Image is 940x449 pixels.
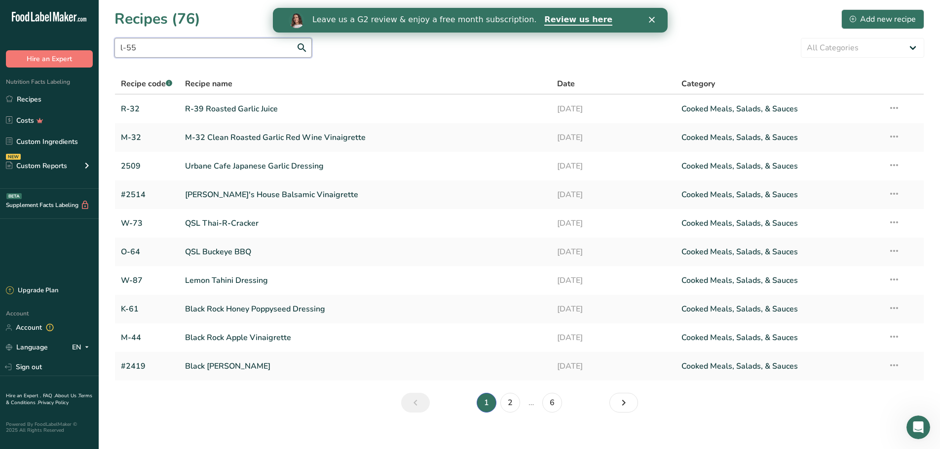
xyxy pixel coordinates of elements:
[681,356,876,377] a: Cooked Meals, Salads, & Sauces
[557,99,670,119] a: [DATE]
[401,393,430,413] a: Previous page
[185,99,546,119] a: R-39 Roasted Garlic Juice
[557,327,670,348] a: [DATE]
[681,270,876,291] a: Cooked Meals, Salads, & Sauces
[114,38,312,58] input: Search for recipe
[850,13,916,25] div: Add new recipe
[185,299,546,319] a: Black Rock Honey Poppyseed Dressing
[841,9,924,29] button: Add new recipe
[609,393,638,413] a: Next page
[121,327,173,348] a: M-44
[185,184,546,205] a: [PERSON_NAME]'s House Balsamic Vinaigrette
[38,399,69,406] a: Privacy Policy
[185,213,546,234] a: QSL Thai-R-Cracker
[121,242,173,262] a: O-64
[121,356,173,377] a: #2419
[6,392,92,406] a: Terms & Conditions .
[557,127,670,148] a: [DATE]
[500,393,520,413] a: Page 2.
[72,342,93,353] div: EN
[557,78,575,90] span: Date
[185,270,546,291] a: Lemon Tahini Dressing
[6,421,93,433] div: Powered By FoodLabelMaker © 2025 All Rights Reserved
[906,415,930,439] iframe: Intercom live chat
[121,184,173,205] a: #2514
[557,213,670,234] a: [DATE]
[121,99,173,119] a: R-32
[121,156,173,176] a: 2509
[6,193,22,199] div: BETA
[376,9,386,15] div: Close
[185,78,232,90] span: Recipe name
[114,8,200,30] h1: Recipes (76)
[681,127,876,148] a: Cooked Meals, Salads, & Sauces
[557,270,670,291] a: [DATE]
[557,184,670,205] a: [DATE]
[6,286,58,296] div: Upgrade Plan
[681,327,876,348] a: Cooked Meals, Salads, & Sauces
[557,299,670,319] a: [DATE]
[121,213,173,234] a: W-73
[273,8,668,33] iframe: Intercom live chat banner
[121,270,173,291] a: W-87
[681,78,715,90] span: Category
[185,156,546,176] a: Urbane Cafe Japanese Garlic Dressing
[6,339,48,356] a: Language
[6,50,93,68] button: Hire an Expert
[542,393,562,413] a: Page 6.
[6,161,67,171] div: Custom Reports
[557,156,670,176] a: [DATE]
[185,356,546,377] a: Black [PERSON_NAME]
[43,392,55,399] a: FAQ .
[6,392,41,399] a: Hire an Expert .
[681,156,876,176] a: Cooked Meals, Salads, & Sauces
[185,242,546,262] a: QSL Buckeye BBQ
[121,299,173,319] a: K-61
[121,78,172,89] span: Recipe code
[185,327,546,348] a: Black Rock Apple Vinaigrette
[557,242,670,262] a: [DATE]
[681,242,876,262] a: Cooked Meals, Salads, & Sauces
[6,154,21,160] div: NEW
[121,127,173,148] a: M-32
[681,99,876,119] a: Cooked Meals, Salads, & Sauces
[557,356,670,377] a: [DATE]
[55,392,78,399] a: About Us .
[681,299,876,319] a: Cooked Meals, Salads, & Sauces
[185,127,546,148] a: M-32 Clean Roasted Garlic Red Wine Vinaigrette
[681,213,876,234] a: Cooked Meals, Salads, & Sauces
[681,184,876,205] a: Cooked Meals, Salads, & Sauces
